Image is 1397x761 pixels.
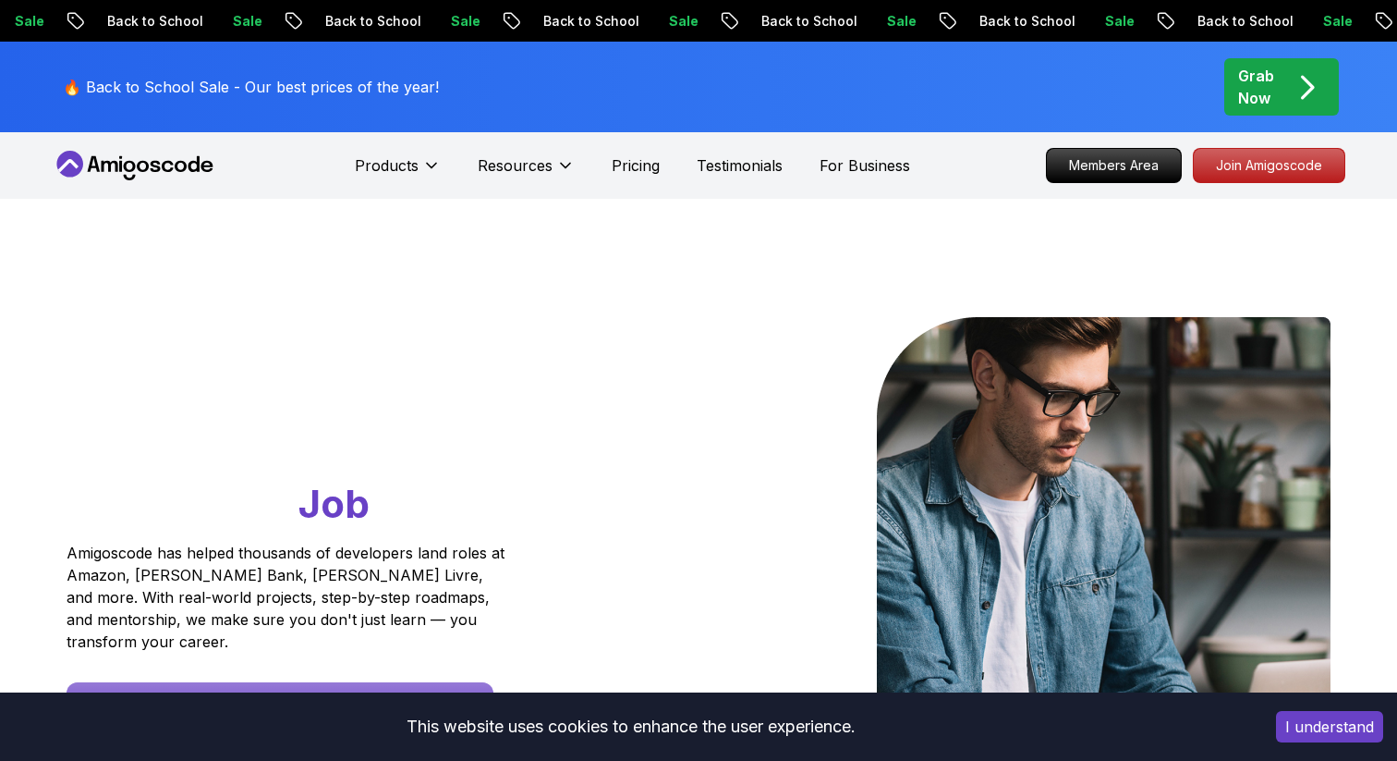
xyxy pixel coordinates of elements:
p: Products [355,154,419,177]
p: Back to School [310,12,436,31]
button: Resources [478,154,575,191]
p: Back to School [747,12,872,31]
p: Amigoscode has helped thousands of developers land roles at Amazon, [PERSON_NAME] Bank, [PERSON_N... [67,542,510,653]
p: 🔥 Back to School Sale - Our best prices of the year! [63,76,439,98]
p: Sale [872,12,931,31]
p: Sale [1308,12,1367,31]
p: Back to School [1183,12,1308,31]
a: Start Free [DATE] - Build Your First Project This Week [67,682,493,727]
a: Testimonials [697,154,783,177]
a: For Business [820,154,910,177]
p: Join Amigoscode [1194,149,1344,182]
span: Job [298,480,370,527]
p: Grab Now [1238,65,1274,109]
p: Sale [218,12,277,31]
p: Back to School [528,12,654,31]
button: Products [355,154,441,191]
a: Members Area [1046,148,1182,183]
p: Members Area [1047,149,1181,182]
a: Join Amigoscode [1193,148,1345,183]
div: This website uses cookies to enhance the user experience. [14,706,1248,747]
p: Sale [436,12,495,31]
a: Pricing [612,154,660,177]
h1: Go From Learning to Hired: Master Java, Spring Boot & Cloud Skills That Get You the [67,317,576,531]
button: Accept cookies [1276,711,1383,743]
p: Back to School [965,12,1090,31]
p: Resources [478,154,553,177]
p: Sale [654,12,713,31]
p: Back to School [92,12,218,31]
p: Sale [1090,12,1149,31]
